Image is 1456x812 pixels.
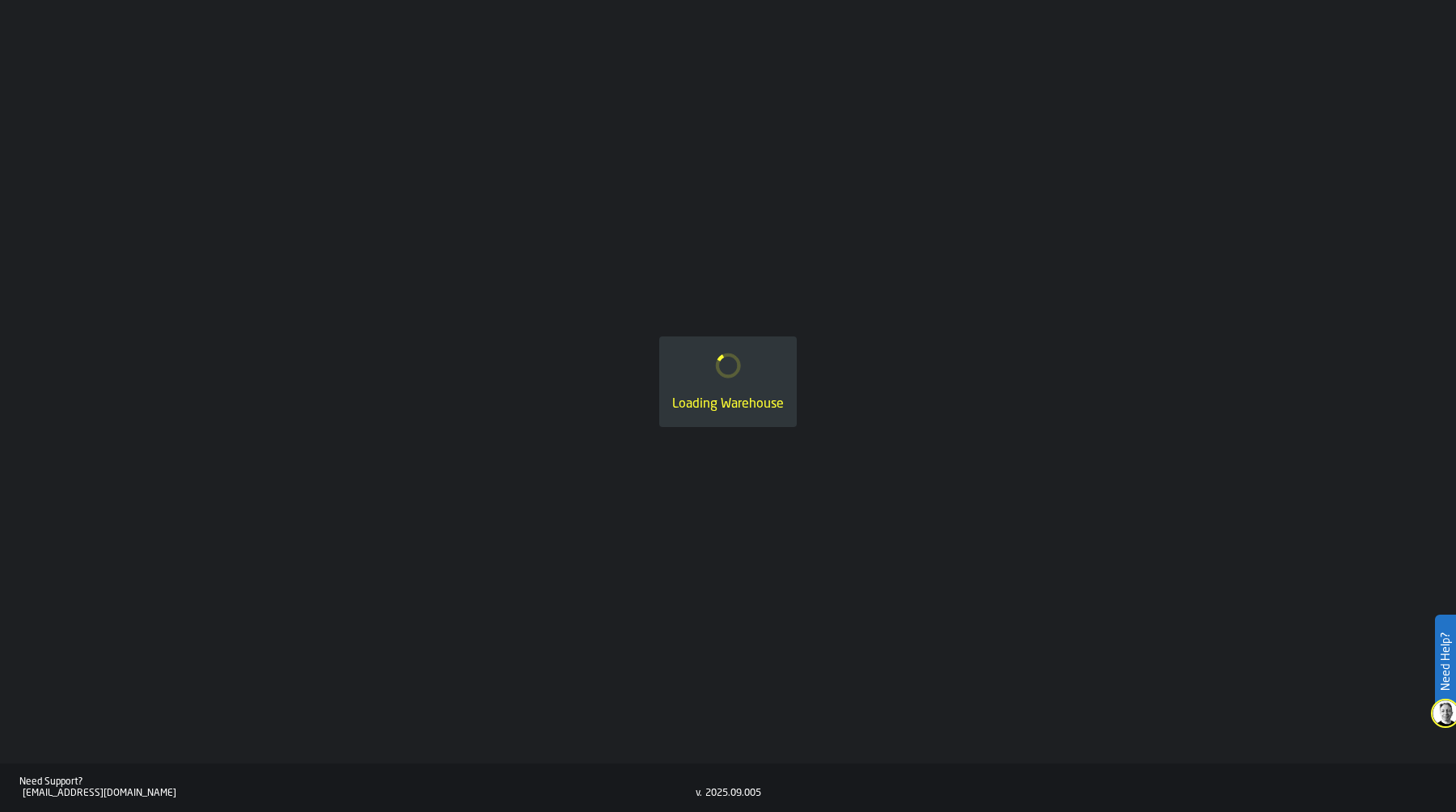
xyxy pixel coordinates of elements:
[672,395,784,414] div: Loading Warehouse
[23,788,696,799] div: [EMAIL_ADDRESS][DOMAIN_NAME]
[705,788,761,799] div: 2025.09.005
[19,776,696,799] a: Need Support?[EMAIL_ADDRESS][DOMAIN_NAME]
[19,776,696,788] div: Need Support?
[696,788,702,799] div: v.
